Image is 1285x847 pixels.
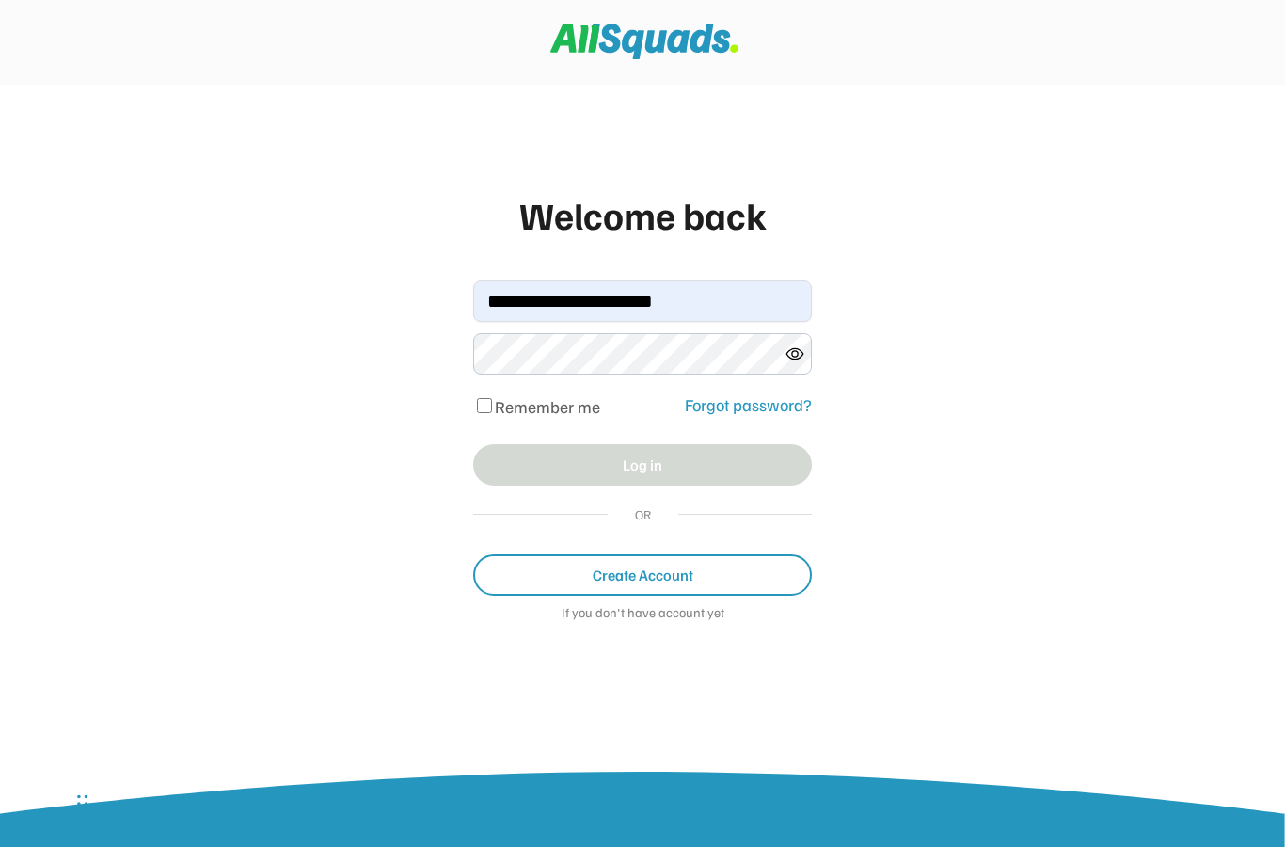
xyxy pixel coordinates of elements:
div: OR [627,504,659,524]
label: Remember me [495,396,600,417]
div: Forgot password? [685,392,812,418]
img: Squad%20Logo.svg [550,24,738,59]
div: If you don't have account yet [473,605,812,624]
button: Log in [473,444,812,486]
div: Welcome back [473,186,812,243]
button: Create Account [473,554,812,596]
